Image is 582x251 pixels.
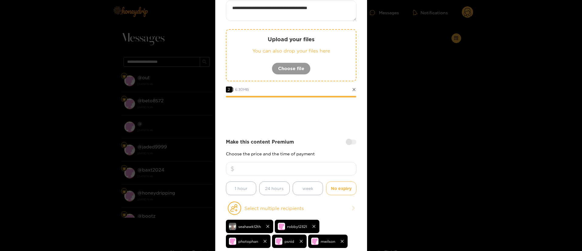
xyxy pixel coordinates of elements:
img: no-avatar.png [311,238,318,245]
p: You can also drop your files here [239,47,344,54]
span: 1 hour [235,185,247,192]
button: 1 hour [226,181,256,195]
img: no-avatar.png [275,238,282,245]
p: Choose the price and the time of payment [226,151,356,156]
button: No expiry [326,181,356,195]
span: robby12321 [287,223,307,230]
button: Choose file [272,63,311,75]
button: week [293,181,323,195]
span: 2 [226,86,232,93]
button: 24 hours [259,181,290,195]
span: photophan [238,238,258,245]
button: Select multiple recipients [226,201,356,215]
span: No expiry [331,185,352,192]
span: 24 hours [265,185,284,192]
span: psnid [284,238,294,245]
img: no-avatar.png [278,223,285,230]
span: seahawk12th [238,223,261,230]
strong: Make this content Premium [226,138,294,145]
span: mwilson [321,238,335,245]
span: week [302,185,313,192]
img: 8a4e8-img_3262.jpeg [229,223,236,230]
span: 6.30 MB [235,87,249,91]
img: no-avatar.png [229,238,236,245]
p: Upload your files [239,36,344,43]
